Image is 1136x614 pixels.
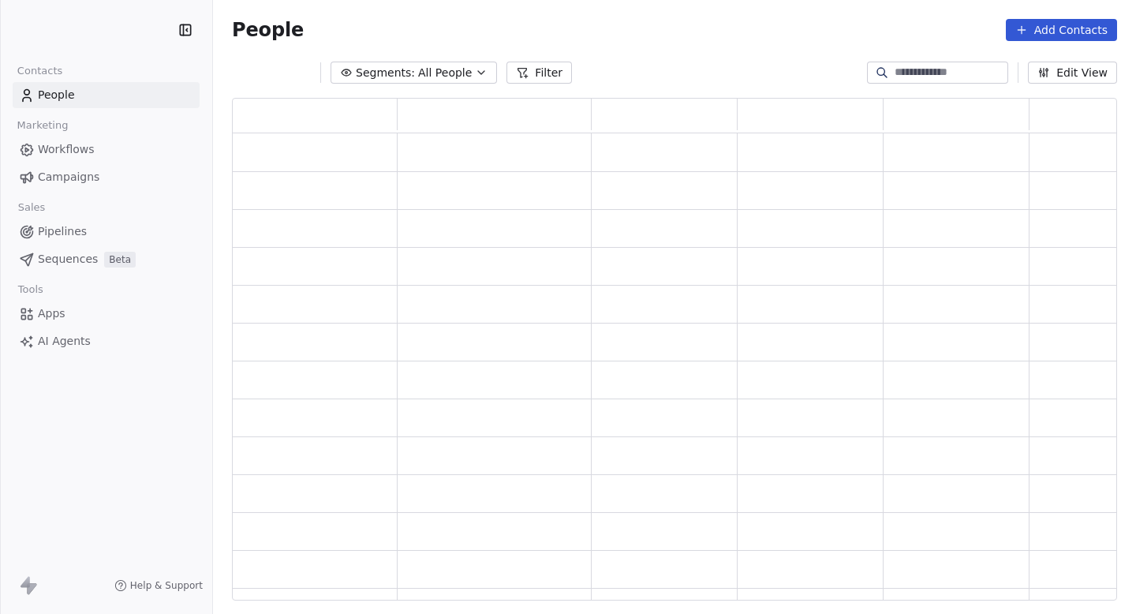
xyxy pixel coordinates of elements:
[11,196,52,219] span: Sales
[356,65,415,81] span: Segments:
[13,137,200,163] a: Workflows
[38,305,65,322] span: Apps
[506,62,572,84] button: Filter
[38,251,98,268] span: Sequences
[13,82,200,108] a: People
[13,246,200,272] a: SequencesBeta
[130,579,203,592] span: Help & Support
[13,328,200,354] a: AI Agents
[1006,19,1117,41] button: Add Contacts
[38,87,75,103] span: People
[38,141,95,158] span: Workflows
[38,169,99,185] span: Campaigns
[418,65,472,81] span: All People
[38,223,87,240] span: Pipelines
[232,18,304,42] span: People
[13,219,200,245] a: Pipelines
[38,333,91,350] span: AI Agents
[10,59,69,83] span: Contacts
[11,278,50,301] span: Tools
[114,579,203,592] a: Help & Support
[104,252,136,268] span: Beta
[13,164,200,190] a: Campaigns
[13,301,200,327] a: Apps
[10,114,75,137] span: Marketing
[1028,62,1117,84] button: Edit View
